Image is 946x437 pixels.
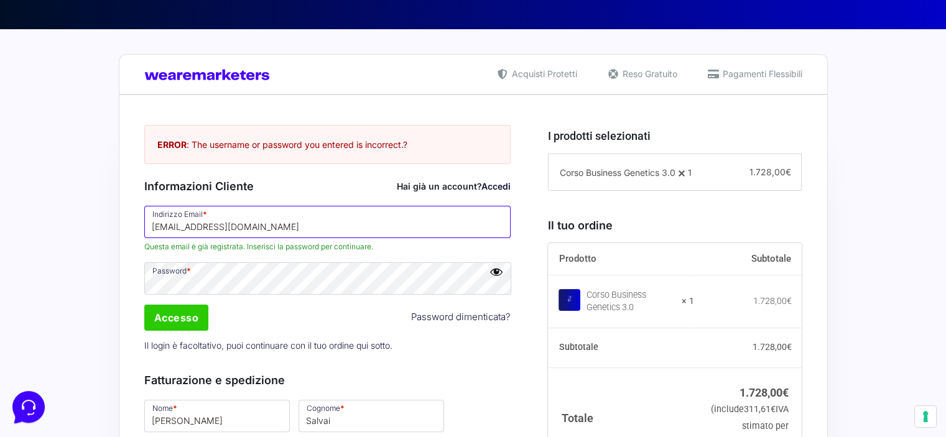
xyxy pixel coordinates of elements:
span: € [786,342,791,352]
button: Le tue preferenze relative al consenso per le tecnologie di tracciamento [915,406,936,427]
input: Cerca un articolo... [28,181,203,193]
input: Nome * [144,400,290,432]
bdi: 1.728,00 [752,342,791,352]
span: Reso Gratuito [619,67,677,80]
span: Corso Business Genetics 3.0 [559,167,675,178]
img: dark [40,70,65,94]
p: Il login è facoltativo, puoi continuare con il tuo ordine qui sotto. [140,333,516,358]
span: Pagamenti Flessibili [720,67,802,80]
bdi: 1.728,00 [753,296,791,306]
strong: ERROR [157,139,187,150]
input: Cognome * [299,400,444,432]
span: € [786,296,791,306]
img: Corso Business Genetics 3.0 [559,289,580,311]
button: Inizia una conversazione [20,104,229,129]
button: Home [10,323,86,351]
span: Inizia una conversazione [81,112,183,122]
h3: Il tuo ordine [548,217,802,234]
p: Aiuto [192,340,210,351]
a: Accedi [481,181,511,191]
button: Nascondi password [489,265,503,278]
div: Hai già un account? [397,180,511,193]
h3: I prodotti selezionati [548,127,802,144]
span: Le tue conversazioni [20,50,106,60]
a: Password dimenticata? [411,310,511,324]
p: Messaggi [108,340,141,351]
input: Accesso [144,305,209,331]
iframe: Customerly Messenger Launcher [10,389,47,426]
span: € [785,167,791,177]
th: Subtotale [548,328,694,368]
span: Acquisti Protetti [509,67,577,80]
th: Prodotto [548,243,694,275]
img: dark [20,70,45,94]
bdi: 1.728,00 [740,386,789,399]
strong: × 1 [682,295,694,308]
span: Questa email è già registrata. Inserisci la password per continuare. [144,241,511,252]
h3: Fatturazione e spedizione [144,372,511,389]
span: 1.728,00 [749,167,791,177]
img: dark [60,70,85,94]
input: Indirizzo Email * [144,206,511,238]
span: € [771,404,776,415]
span: € [782,386,789,399]
p: Home [37,340,58,351]
h3: Informazioni Cliente [144,178,511,195]
span: 311,61 [744,404,776,415]
button: Messaggi [86,323,163,351]
div: Corso Business Genetics 3.0 [587,289,674,314]
div: : The username or password you entered is incorrect. ? [144,125,511,164]
span: Trova una risposta [20,154,97,164]
h2: Ciao da Marketers 👋 [10,10,209,30]
span: 1 [687,167,691,178]
a: Apri Centro Assistenza [132,154,229,164]
button: Aiuto [162,323,239,351]
th: Subtotale [694,243,802,275]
